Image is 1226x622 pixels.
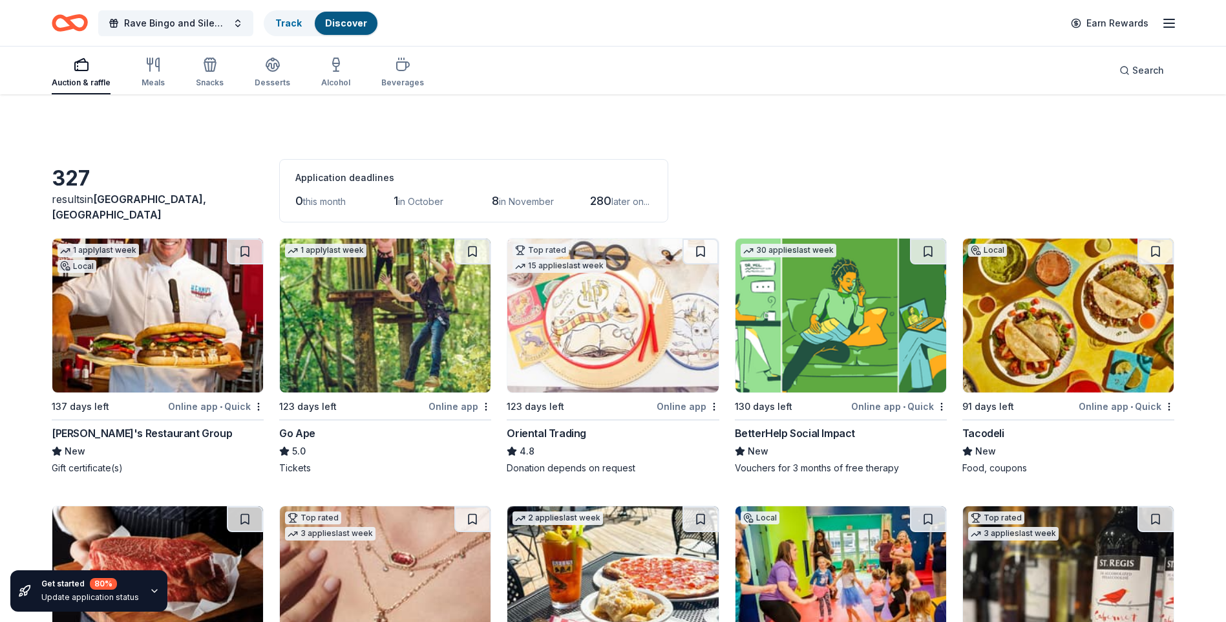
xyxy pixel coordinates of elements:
div: 1 apply last week [58,244,139,257]
div: Local [58,260,96,273]
div: Snacks [196,78,224,88]
div: Desserts [255,78,290,88]
button: Rave Bingo and Silent Auction [98,10,253,36]
div: results [52,191,264,222]
a: Image for Kenny's Restaurant Group1 applylast weekLocal137 days leftOnline app•Quick[PERSON_NAME]... [52,238,264,475]
div: Vouchers for 3 months of free therapy [735,462,947,475]
div: Online app Quick [1079,398,1174,414]
div: Food, coupons [962,462,1174,475]
img: Image for Go Ape [280,239,491,392]
span: New [975,444,996,459]
span: later on... [611,196,650,207]
div: BetterHelp Social Impact [735,425,855,441]
span: Rave Bingo and Silent Auction [124,16,227,31]
div: Alcohol [321,78,350,88]
div: Tacodeli [962,425,1004,441]
div: Online app [428,398,491,414]
div: 3 applies last week [285,527,375,541]
div: Application deadlines [295,170,652,186]
span: 5.0 [292,444,306,459]
div: 137 days left [52,399,109,414]
div: Top rated [968,511,1024,524]
div: 30 applies last week [741,244,836,257]
a: Earn Rewards [1063,12,1156,35]
span: 280 [590,194,611,208]
button: Desserts [255,52,290,94]
a: Discover [325,17,367,28]
img: Image for Kenny's Restaurant Group [52,239,263,392]
button: Meals [142,52,165,94]
span: in October [398,196,443,207]
span: 1 [394,194,398,208]
button: Alcohol [321,52,350,94]
div: [PERSON_NAME]'s Restaurant Group [52,425,232,441]
div: 130 days left [735,399,792,414]
div: 91 days left [962,399,1014,414]
div: Tickets [279,462,491,475]
span: 0 [295,194,303,208]
span: 8 [492,194,499,208]
span: in November [499,196,554,207]
div: 80 % [90,578,117,590]
div: Local [741,511,779,524]
span: Search [1132,63,1164,78]
div: Online app Quick [851,398,947,414]
span: this month [303,196,346,207]
div: Go Ape [279,425,315,441]
button: Search [1109,58,1174,83]
span: [GEOGRAPHIC_DATA], [GEOGRAPHIC_DATA] [52,193,206,221]
div: 1 apply last week [285,244,366,257]
button: TrackDiscover [264,10,379,36]
div: 123 days left [507,399,564,414]
a: Image for Go Ape1 applylast week123 days leftOnline appGo Ape5.0Tickets [279,238,491,475]
div: Oriental Trading [507,425,586,441]
span: • [220,402,222,412]
div: Gift certificate(s) [52,462,264,475]
div: Auction & raffle [52,78,111,88]
span: in [52,193,206,221]
div: Online app [657,398,719,414]
img: Image for Tacodeli [963,239,1174,392]
div: Beverages [381,78,424,88]
div: Top rated [285,511,341,524]
span: New [748,444,768,459]
div: Update application status [41,592,139,603]
a: Image for TacodeliLocal91 days leftOnline app•QuickTacodeliNewFood, coupons [962,238,1174,475]
a: Track [275,17,302,28]
button: Snacks [196,52,224,94]
div: Online app Quick [168,398,264,414]
button: Auction & raffle [52,52,111,94]
a: Image for BetterHelp Social Impact30 applieslast week130 days leftOnline app•QuickBetterHelp Soci... [735,238,947,475]
div: 3 applies last week [968,527,1059,541]
div: Donation depends on request [507,462,719,475]
div: Local [968,244,1007,257]
span: • [1130,402,1133,412]
div: 327 [52,166,264,191]
div: Top rated [513,244,569,257]
div: Get started [41,578,139,590]
img: Image for BetterHelp Social Impact [735,239,946,392]
div: 123 days left [279,399,337,414]
button: Beverages [381,52,424,94]
div: Meals [142,78,165,88]
span: 4.8 [520,444,534,459]
img: Image for Oriental Trading [507,239,718,392]
span: • [903,402,905,412]
span: New [65,444,85,459]
div: 2 applies last week [513,511,603,525]
a: Image for Oriental TradingTop rated15 applieslast week123 days leftOnline appOriental Trading4.8D... [507,238,719,475]
div: 15 applies last week [513,259,606,273]
a: Home [52,8,88,38]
